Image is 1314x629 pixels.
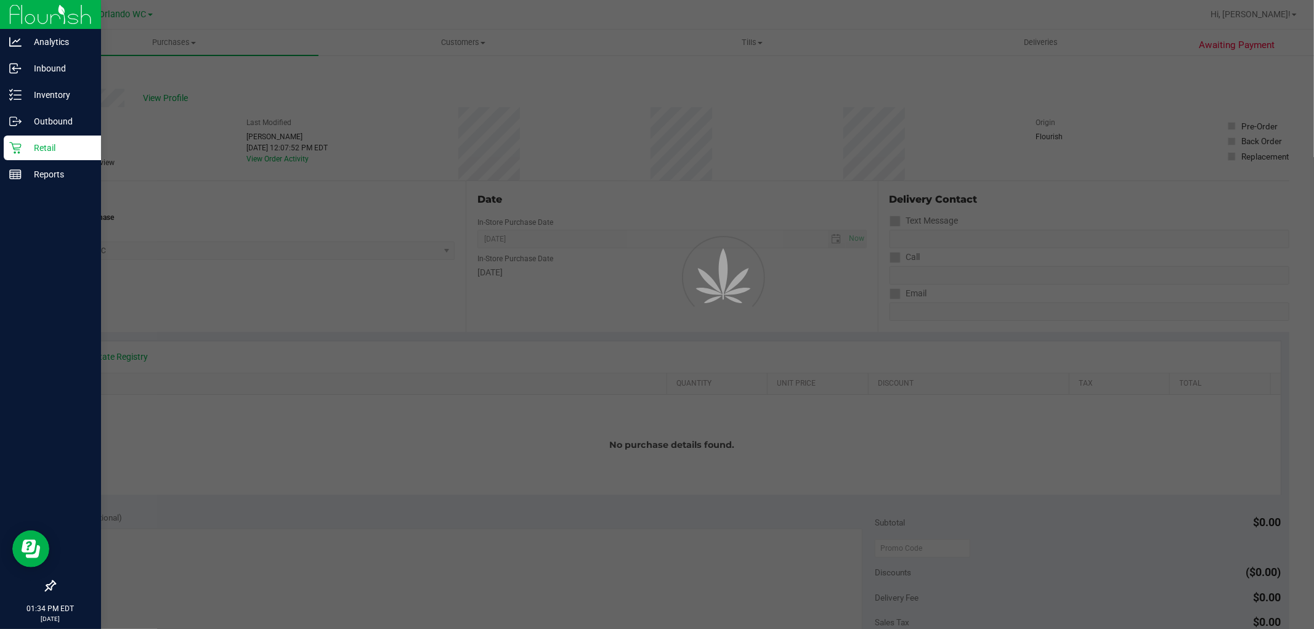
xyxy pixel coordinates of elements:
p: Retail [22,140,95,155]
p: Reports [22,167,95,182]
inline-svg: Reports [9,168,22,181]
p: 01:34 PM EDT [6,603,95,614]
inline-svg: Outbound [9,115,22,128]
p: Outbound [22,114,95,129]
iframe: Resource center [12,530,49,567]
inline-svg: Inventory [9,89,22,101]
p: [DATE] [6,614,95,623]
inline-svg: Retail [9,142,22,154]
p: Inventory [22,87,95,102]
inline-svg: Inbound [9,62,22,75]
inline-svg: Analytics [9,36,22,48]
p: Analytics [22,34,95,49]
p: Inbound [22,61,95,76]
